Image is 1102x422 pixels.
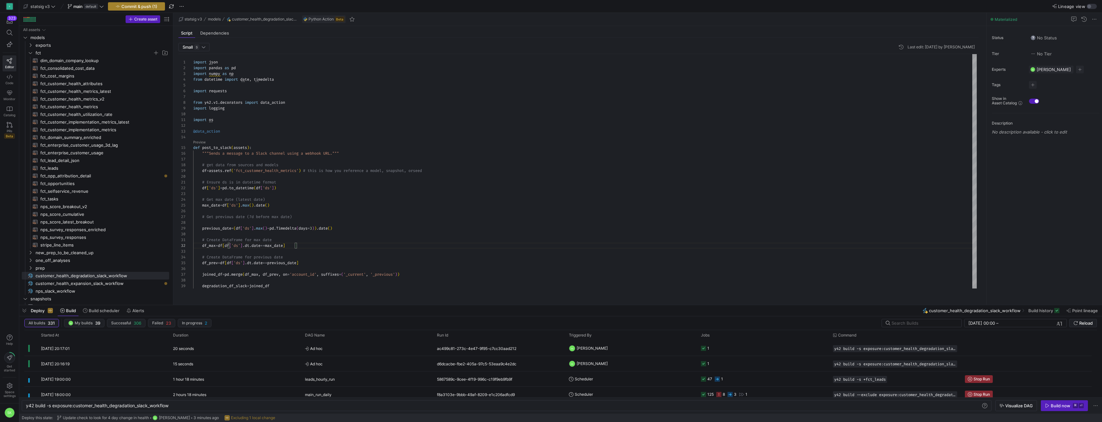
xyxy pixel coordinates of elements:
button: statsig v3 [177,15,204,23]
span: df [202,168,207,173]
div: 18 [178,162,185,168]
span: fct_tasks​​​​​​​​​​ [40,195,162,203]
a: fct_opportunities​​​​​​​​​​ [22,180,169,187]
button: Stop Run [965,391,993,398]
span: pandas [209,65,222,70]
a: fct_domain_summary_enriched​​​​​​​​​​ [22,134,169,141]
div: Press SPACE to select this row. [22,41,169,49]
span: . [218,100,220,105]
div: Press SPACE to select this row. [22,272,169,280]
span: Get started [4,364,15,372]
span: [PERSON_NAME] [159,416,190,420]
span: as [225,65,229,70]
a: fct_opp_attribution_detail​​​​​​​​​​ [22,172,169,180]
button: Visualize DAG [995,400,1037,411]
span: default [84,4,98,9]
span: v1 [213,100,218,105]
span: PRs [7,129,12,133]
div: 17 [178,156,185,162]
span: fct_selfservice_revenue​​​​​​​​​​ [40,188,162,195]
div: 2 [178,65,185,71]
span: Small [183,45,193,50]
a: fct_enterprise_customer_usage​​​​​​​​​​ [22,149,169,157]
div: 323 [7,16,17,21]
span: pd [231,65,236,70]
a: fct_customer_health_utilization_rate​​​​​​​​​​ [22,110,169,118]
span: leads_hourly_run [305,372,335,387]
div: 5 [178,82,185,88]
span: import [193,106,207,111]
span: Excluding 1 local change [231,416,275,420]
span: fct_lead_detail_json​​​​​​​​​​ [40,157,162,164]
span: Failed [152,321,163,325]
span: ) [299,168,301,173]
span: Stop Run [974,392,990,397]
span: 'ds' [209,185,218,191]
div: ac499c81-273c-4e47-9f95-c7cc30aad212 [433,341,565,356]
span: json [209,60,218,65]
span: ook URL.""" [314,151,339,156]
kbd: ⌘ [1073,403,1078,408]
div: Press SPACE to select this row. [22,157,169,164]
span: # get data from sources and models [202,162,278,167]
span: Space settings [4,390,16,398]
a: fct_enterprise_customer_usage_3d_lag​​​​​​​​​​ [22,141,169,149]
span: fct_customer_health_attributes​​​​​​​​​​ [40,80,162,87]
div: Press SPACE to select this row. [22,280,169,287]
span: 39 [95,321,100,326]
span: new_prep_to_be_cleaned_up [36,249,168,256]
span: import [193,71,207,76]
span: 23 [166,321,171,326]
div: 8 [178,100,185,105]
span: All builds [29,321,45,325]
span: S [194,45,199,50]
span: nps_slack_workflow​​​​​ [36,288,162,295]
div: Press SPACE to select this row. [22,72,169,80]
span: ) [247,145,249,150]
span: Help [5,342,13,345]
img: No status [1031,35,1036,40]
span: from [193,77,202,82]
button: Build scheduler [80,305,122,316]
a: customer_health_degradation_slack_workflow​​​​​ [22,272,169,280]
a: fct_customer_health_attributes​​​​​​​​​​ [22,80,169,87]
a: snapshot_customer_health_metrics​​​​​​​ [22,303,169,310]
input: Search Builds [892,321,956,326]
span: Build [66,308,76,313]
span: as [222,71,227,76]
span: seed [413,168,422,173]
span: post_to_slack [202,145,231,150]
div: SK [1030,67,1035,72]
p: No description available - click to edit [992,129,1099,134]
span: @data_action [193,129,220,134]
div: 5867589c-9cee-4f19-996c-c19f9eb9fb9f [433,371,565,386]
span: customer_health_degradation_slack_workflow​​​​​ [36,272,162,280]
a: fct_customer_implementation_metrics_latest​​​​​​​​​​ [22,118,169,126]
span: statsig v3 [30,4,50,9]
span: [ [260,185,263,191]
span: customer_health_expansion_slack_workflow​​​​​ [36,280,162,287]
span: fct_enterprise_customer_usage​​​​​​​​​​ [40,149,162,157]
span: ) [274,185,276,191]
span: exports [36,42,168,49]
span: nps_score_breakout_v2​​​​​​​​​​ [40,203,162,210]
button: Successful306 [107,319,145,327]
span: np [229,71,234,76]
span: import [193,117,207,122]
span: In progress [182,321,202,325]
button: Stop Run [965,375,993,383]
a: nps_score_latest_breakout​​​​​​​​​​ [22,218,169,226]
span: y42 [204,100,211,105]
div: Press SPACE to select this row. [22,80,169,87]
div: d6dcacbe-fbe2-405a-97c5-53eaa9c4e2dc [433,356,565,371]
button: Build [57,305,79,316]
div: Press SPACE to select this row. [22,195,169,203]
span: decorators [220,100,243,105]
a: nps_slack_workflow​​​​​ [22,287,169,295]
span: Alerts [132,308,144,313]
span: 'ds' [263,185,272,191]
div: Press SPACE to select this row. [22,26,169,34]
div: 16 [178,150,185,156]
span: numpy [209,71,220,76]
div: 23 [178,191,185,197]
